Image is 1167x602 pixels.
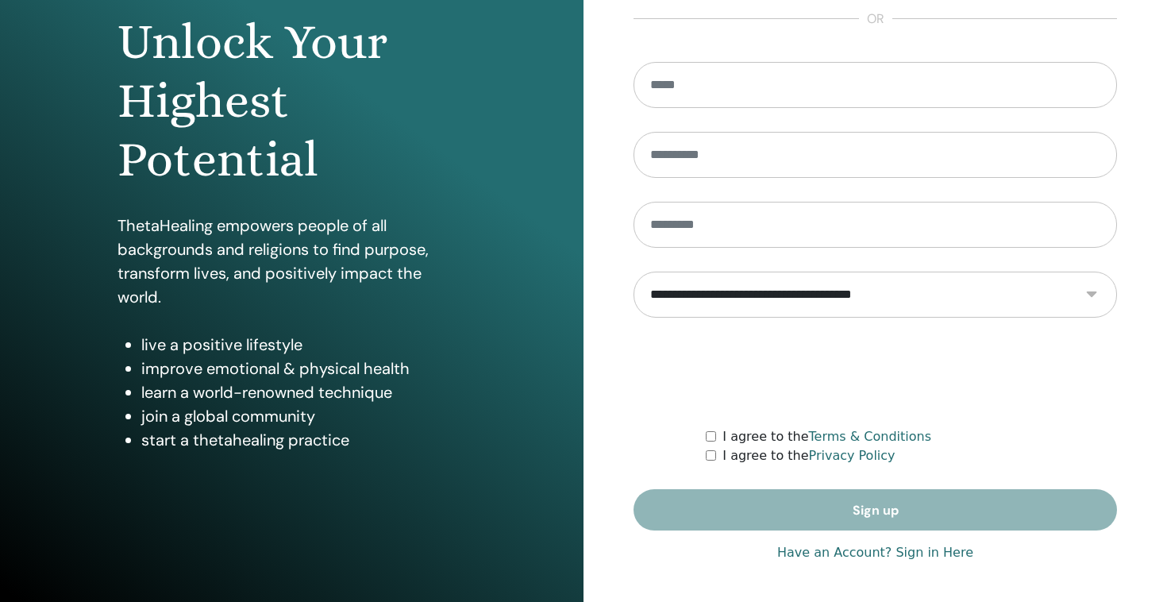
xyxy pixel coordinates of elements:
li: learn a world-renowned technique [141,380,467,404]
iframe: reCAPTCHA [755,342,996,403]
label: I agree to the [722,446,895,465]
label: I agree to the [722,427,931,446]
li: improve emotional & physical health [141,357,467,380]
p: ThetaHealing empowers people of all backgrounds and religions to find purpose, transform lives, a... [117,214,467,309]
li: join a global community [141,404,467,428]
li: live a positive lifestyle [141,333,467,357]
li: start a thetahealing practice [141,428,467,452]
h1: Unlock Your Highest Potential [117,13,467,190]
a: Terms & Conditions [809,429,931,444]
a: Have an Account? Sign in Here [777,543,973,562]
a: Privacy Policy [809,448,895,463]
span: or [859,10,892,29]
